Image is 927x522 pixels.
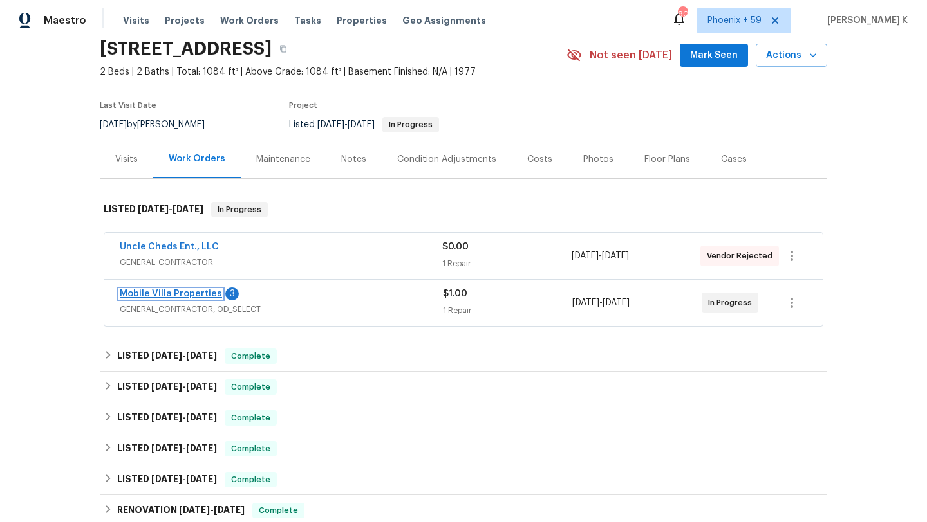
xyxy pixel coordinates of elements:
[100,120,127,129] span: [DATE]
[151,413,182,422] span: [DATE]
[527,153,552,166] div: Costs
[766,48,817,64] span: Actions
[117,472,217,487] h6: LISTED
[220,14,279,27] span: Work Orders
[179,505,245,514] span: -
[226,350,276,363] span: Complete
[100,66,566,78] span: 2 Beds | 2 Baths | Total: 1084 ft² | Above Grade: 1084 ft² | Basement Finished: N/A | 1977
[341,153,366,166] div: Notes
[397,153,496,166] div: Condition Adjustments
[44,14,86,27] span: Maestro
[384,121,438,129] span: In Progress
[317,120,375,129] span: -
[100,189,827,230] div: LISTED [DATE]-[DATE]In Progress
[186,413,217,422] span: [DATE]
[226,411,276,424] span: Complete
[151,351,182,360] span: [DATE]
[169,152,225,165] div: Work Orders
[337,14,387,27] span: Properties
[186,474,217,483] span: [DATE]
[226,442,276,455] span: Complete
[115,153,138,166] div: Visits
[120,289,222,298] a: Mobile Villa Properties
[348,120,375,129] span: [DATE]
[117,503,245,518] h6: RENOVATION
[289,102,317,109] span: Project
[100,42,272,55] h2: [STREET_ADDRESS]
[117,348,217,364] h6: LISTED
[317,120,344,129] span: [DATE]
[117,379,217,395] h6: LISTED
[226,381,276,393] span: Complete
[186,351,217,360] span: [DATE]
[225,287,239,300] div: 3
[173,204,203,213] span: [DATE]
[151,474,182,483] span: [DATE]
[100,102,156,109] span: Last Visit Date
[151,351,217,360] span: -
[294,16,321,25] span: Tasks
[256,153,310,166] div: Maintenance
[707,249,778,262] span: Vendor Rejected
[120,303,443,316] span: GENERAL_CONTRACTOR, OD_SELECT
[165,14,205,27] span: Projects
[442,242,469,251] span: $0.00
[443,289,467,298] span: $1.00
[186,382,217,391] span: [DATE]
[822,14,908,27] span: [PERSON_NAME] K
[602,251,629,260] span: [DATE]
[678,8,687,21] div: 802
[212,203,267,216] span: In Progress
[443,304,572,317] div: 1 Repair
[100,117,220,132] div: by [PERSON_NAME]
[179,505,210,514] span: [DATE]
[120,256,442,269] span: GENERAL_CONTRACTOR
[583,153,613,166] div: Photos
[100,372,827,402] div: LISTED [DATE]-[DATE]Complete
[120,242,219,251] a: Uncle Cheds Ent., LLC
[690,48,738,64] span: Mark Seen
[572,296,630,309] span: -
[226,473,276,486] span: Complete
[254,504,303,517] span: Complete
[151,382,182,391] span: [DATE]
[707,14,762,27] span: Phoenix + 59
[572,251,599,260] span: [DATE]
[186,444,217,453] span: [DATE]
[214,505,245,514] span: [DATE]
[151,444,182,453] span: [DATE]
[572,249,629,262] span: -
[117,410,217,426] h6: LISTED
[708,296,757,309] span: In Progress
[100,402,827,433] div: LISTED [DATE]-[DATE]Complete
[151,413,217,422] span: -
[100,464,827,495] div: LISTED [DATE]-[DATE]Complete
[644,153,690,166] div: Floor Plans
[100,341,827,372] div: LISTED [DATE]-[DATE]Complete
[104,202,203,217] h6: LISTED
[402,14,486,27] span: Geo Assignments
[138,204,203,213] span: -
[442,257,571,270] div: 1 Repair
[151,382,217,391] span: -
[756,44,827,67] button: Actions
[100,433,827,464] div: LISTED [DATE]-[DATE]Complete
[572,298,599,307] span: [DATE]
[151,474,217,483] span: -
[151,444,217,453] span: -
[721,153,747,166] div: Cases
[603,298,630,307] span: [DATE]
[138,204,169,213] span: [DATE]
[289,120,439,129] span: Listed
[272,37,295,60] button: Copy Address
[117,441,217,456] h6: LISTED
[590,49,672,62] span: Not seen [DATE]
[123,14,149,27] span: Visits
[680,44,748,67] button: Mark Seen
